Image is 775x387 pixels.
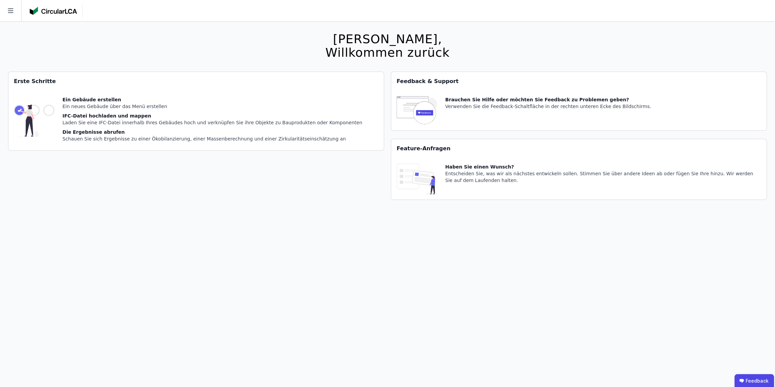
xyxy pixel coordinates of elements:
[30,7,77,15] img: Concular
[8,72,384,91] div: Erste Schritte
[397,96,437,125] img: feedback-icon-HCTs5lye.svg
[62,96,362,103] div: Ein Gebäude erstellen
[62,135,362,142] div: Schauen Sie sich Ergebnisse zu einer Ökobilanzierung, einer Massenberechnung und einer Zirkularit...
[62,119,362,126] div: Laden Sie eine IFC-Datei innerhalb Ihres Gebäudes hoch und verknüpfen Sie ihre Objekte zu Bauprod...
[397,163,437,194] img: feature_request_tile-UiXE1qGU.svg
[445,163,761,170] div: Haben Sie einen Wunsch?
[391,72,767,91] div: Feedback & Support
[445,103,651,110] div: Verwenden Sie die Feedback-Schaltfläche in der rechten unteren Ecke des Bildschirms.
[325,32,450,46] div: [PERSON_NAME],
[62,103,362,110] div: Ein neues Gebäude über das Menü erstellen
[62,129,362,135] div: Die Ergebnisse abrufen
[325,46,450,59] div: Willkommen zurück
[14,96,54,145] img: getting_started_tile-DrF_GRSv.svg
[445,96,651,103] div: Brauchen Sie Hilfe oder möchten Sie Feedback zu Problemen geben?
[391,139,767,158] div: Feature-Anfragen
[62,112,362,119] div: IFC-Datei hochladen und mappen
[445,170,761,184] div: Entscheiden Sie, was wir als nächstes entwickeln sollen. Stimmen Sie über andere Ideen ab oder fü...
